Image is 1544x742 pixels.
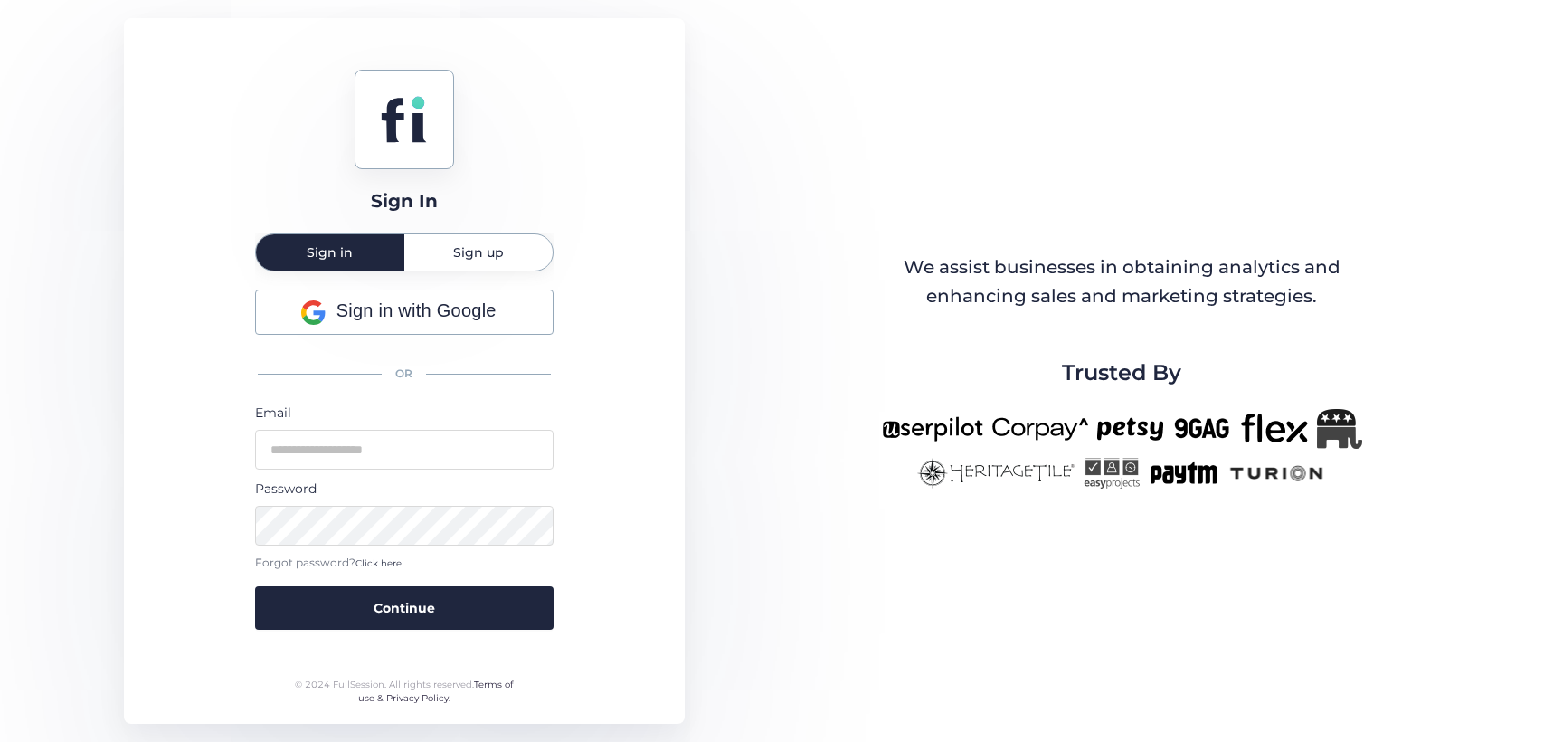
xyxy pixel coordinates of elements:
div: Sign In [371,187,438,215]
span: Sign in with Google [336,297,497,325]
span: Sign in [307,246,353,259]
div: Forgot password? [255,555,554,572]
span: Sign up [453,246,504,259]
span: Continue [374,598,435,618]
button: Continue [255,586,554,630]
img: userpilot-new.png [882,409,983,449]
div: Password [255,479,554,499]
img: easyprojects-new.png [1084,458,1140,489]
img: Republicanlogo-bw.png [1317,409,1362,449]
span: Click here [355,557,402,569]
img: paytm-new.png [1149,458,1218,489]
div: We assist businesses in obtaining analytics and enhancing sales and marketing strategies. [883,253,1360,310]
div: OR [255,355,554,394]
img: heritagetile-new.png [917,458,1075,489]
img: flex-new.png [1241,409,1308,449]
div: Email [255,403,554,423]
span: Trusted By [1062,356,1181,390]
img: turion-new.png [1227,458,1326,489]
img: corpay-new.png [992,409,1088,449]
img: 9gag-new.png [1172,409,1232,449]
div: © 2024 FullSession. All rights reserved. [287,678,521,706]
img: petsy-new.png [1097,409,1163,449]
